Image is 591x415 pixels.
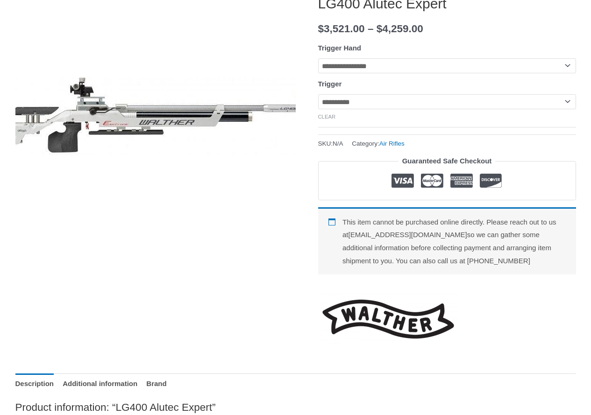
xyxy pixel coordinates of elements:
a: Brand [146,373,166,394]
a: Air Rifles [379,140,405,147]
span: SKU: [318,138,343,149]
span: $ [318,23,324,35]
span: $ [377,23,383,35]
bdi: 3,521.00 [318,23,365,35]
a: Description [15,373,54,394]
label: Trigger [318,80,342,88]
iframe: Customer reviews powered by Trustpilot [318,274,576,286]
label: Trigger Hand [318,44,362,52]
span: Category: [352,138,405,149]
span: N/A [333,140,343,147]
legend: Guaranteed Safe Checkout [399,155,496,168]
a: Additional information [63,373,137,394]
a: Clear options [318,114,336,120]
a: Walther [318,293,458,345]
h2: Product information: “LG400 Alutec Expert” [15,401,576,414]
bdi: 4,259.00 [377,23,423,35]
div: This item cannot be purchased online directly. Please reach out to us at [EMAIL_ADDRESS][DOMAIN_N... [318,207,576,274]
span: – [368,23,374,35]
